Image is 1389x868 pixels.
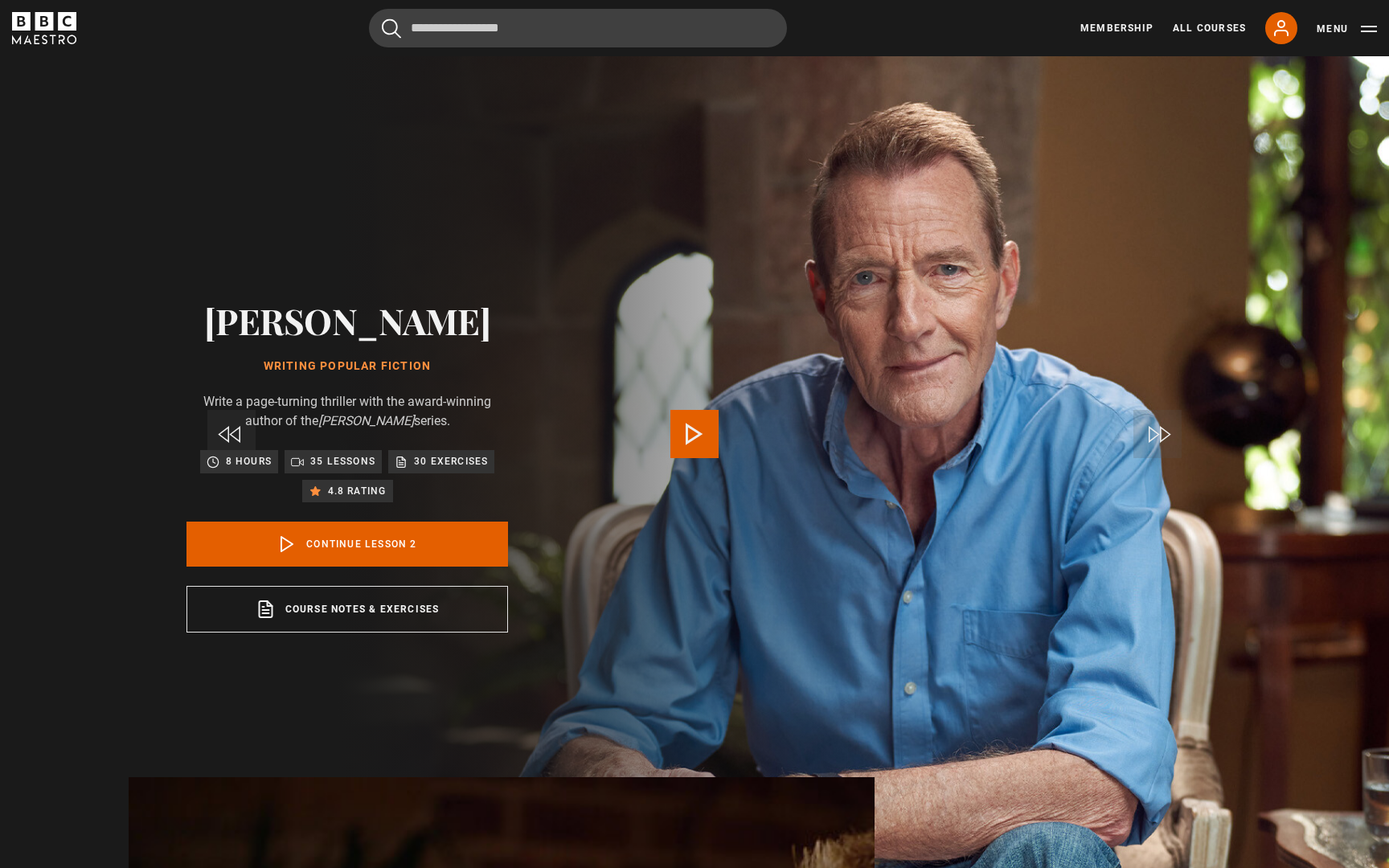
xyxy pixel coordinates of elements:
i: [PERSON_NAME] [318,413,414,428]
h2: [PERSON_NAME] [186,300,508,341]
h1: Writing Popular Fiction [186,360,508,373]
a: Continue lesson 2 [186,522,508,567]
button: Submit the search query [382,18,401,39]
p: 8 hours [226,453,272,469]
svg: BBC Maestro [12,12,76,44]
button: Toggle navigation [1317,21,1377,37]
a: Membership [1080,21,1153,35]
p: 4.8 rating [328,483,387,499]
a: Course notes & exercises [186,586,508,633]
a: All Courses [1173,21,1246,35]
p: 35 lessons [310,453,375,469]
p: 30 exercises [414,453,488,469]
input: Search [369,9,787,47]
p: Write a page-turning thriller with the award-winning author of the series. [186,392,508,431]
